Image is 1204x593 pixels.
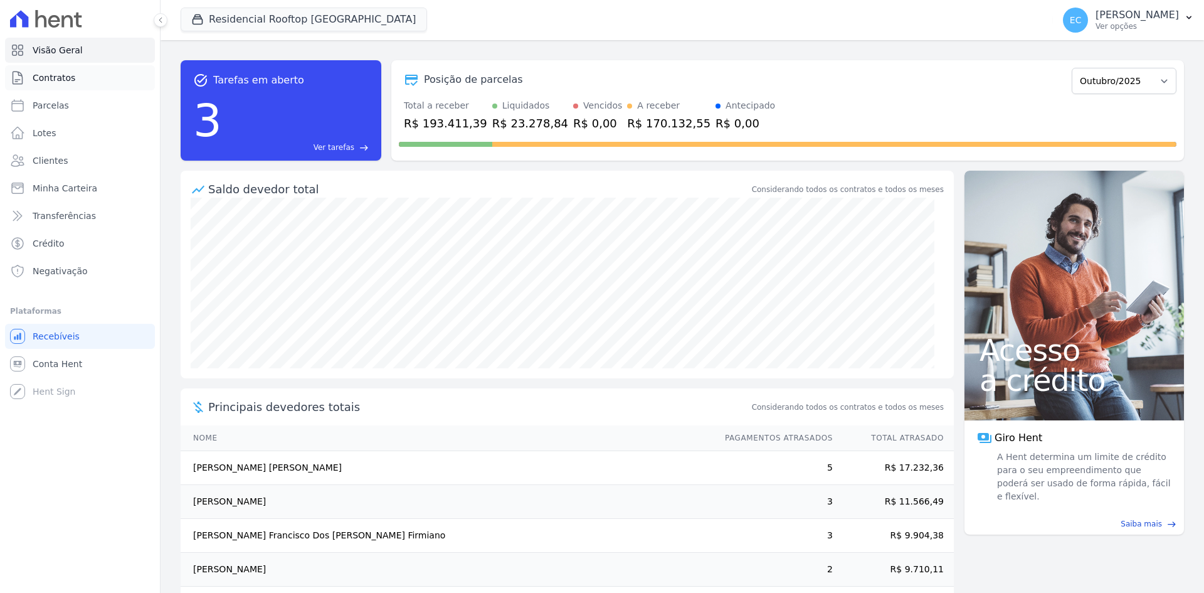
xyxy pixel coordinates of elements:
[33,265,88,277] span: Negativação
[5,324,155,349] a: Recebíveis
[5,93,155,118] a: Parcelas
[627,115,710,132] div: R$ 170.132,55
[1167,520,1176,529] span: east
[995,430,1042,446] span: Giro Hent
[33,44,83,56] span: Visão Geral
[583,99,622,112] div: Vencidos
[833,519,954,553] td: R$ 9.904,38
[637,99,680,112] div: A receber
[972,518,1176,530] a: Saiba mais east
[5,65,155,90] a: Contratos
[33,210,96,222] span: Transferências
[980,335,1169,365] span: Acesso
[181,553,713,587] td: [PERSON_NAME]
[314,142,354,153] span: Ver tarefas
[833,425,954,451] th: Total Atrasado
[833,485,954,519] td: R$ 11.566,49
[752,184,944,195] div: Considerando todos os contratos e todos os meses
[980,365,1169,395] span: a crédito
[33,358,82,370] span: Conta Hent
[5,259,155,284] a: Negativação
[33,72,75,84] span: Contratos
[995,451,1171,503] span: A Hent determina um limite de crédito para o seu empreendimento que poderá ser usado de forma ráp...
[208,398,749,415] span: Principais devedores totais
[404,115,487,132] div: R$ 193.411,39
[181,425,713,451] th: Nome
[5,176,155,201] a: Minha Carteira
[713,485,833,519] td: 3
[33,127,56,139] span: Lotes
[33,154,68,167] span: Clientes
[713,519,833,553] td: 3
[726,99,775,112] div: Antecipado
[181,519,713,553] td: [PERSON_NAME] Francisco Dos [PERSON_NAME] Firmiano
[33,237,65,250] span: Crédito
[227,142,369,153] a: Ver tarefas east
[1121,518,1162,530] span: Saiba mais
[33,99,69,112] span: Parcelas
[10,304,150,319] div: Plataformas
[33,182,97,195] span: Minha Carteira
[833,553,954,587] td: R$ 9.710,11
[193,73,208,88] span: task_alt
[1096,9,1179,21] p: [PERSON_NAME]
[208,181,749,198] div: Saldo devedor total
[752,402,944,413] span: Considerando todos os contratos e todos os meses
[193,88,222,153] div: 3
[1096,21,1179,31] p: Ver opções
[5,38,155,63] a: Visão Geral
[5,231,155,256] a: Crédito
[33,330,80,343] span: Recebíveis
[573,115,622,132] div: R$ 0,00
[713,425,833,451] th: Pagamentos Atrasados
[213,73,304,88] span: Tarefas em aberto
[181,485,713,519] td: [PERSON_NAME]
[1053,3,1204,38] button: EC [PERSON_NAME] Ver opções
[716,115,775,132] div: R$ 0,00
[1070,16,1082,24] span: EC
[359,143,369,152] span: east
[181,451,713,485] td: [PERSON_NAME] [PERSON_NAME]
[5,120,155,146] a: Lotes
[502,99,550,112] div: Liquidados
[181,8,427,31] button: Residencial Rooftop [GEOGRAPHIC_DATA]
[424,72,523,87] div: Posição de parcelas
[5,203,155,228] a: Transferências
[5,351,155,377] a: Conta Hent
[833,451,954,485] td: R$ 17.232,36
[713,553,833,587] td: 2
[492,115,568,132] div: R$ 23.278,84
[404,99,487,112] div: Total a receber
[713,451,833,485] td: 5
[5,148,155,173] a: Clientes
